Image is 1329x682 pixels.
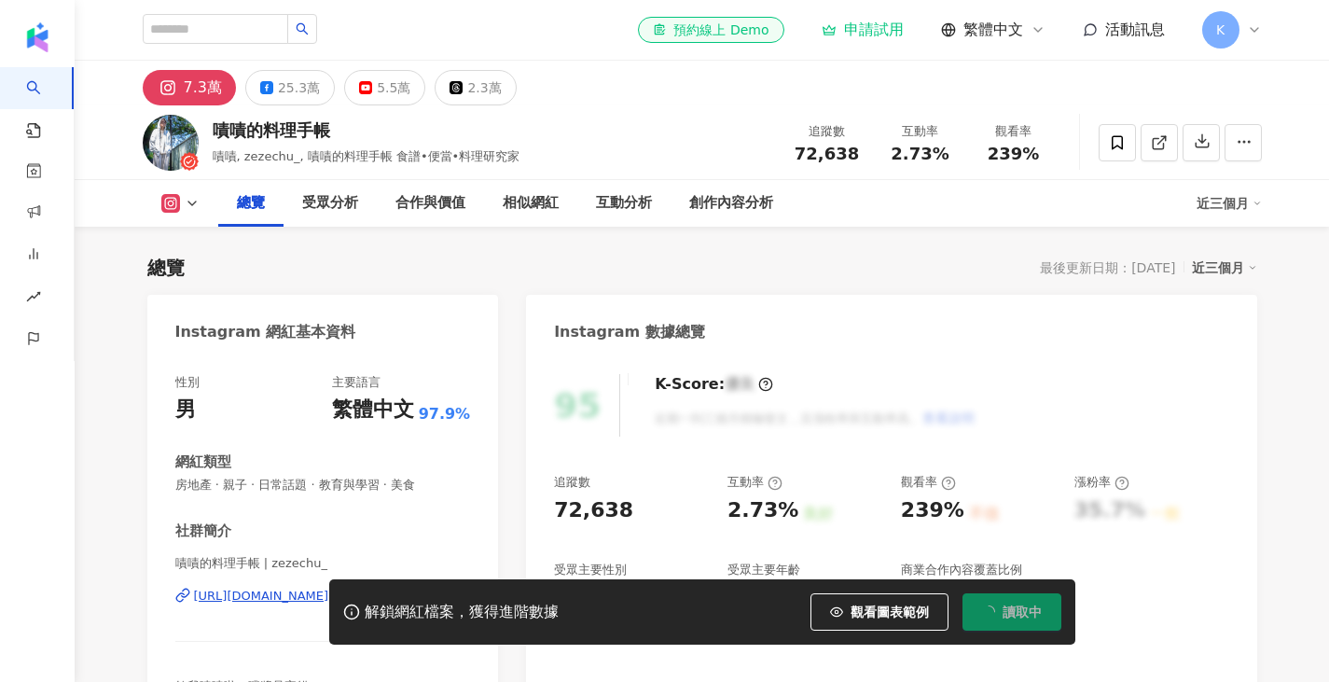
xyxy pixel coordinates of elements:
[554,474,590,491] div: 追蹤數
[302,192,358,215] div: 受眾分析
[963,20,1023,40] span: 繁體中文
[554,496,633,525] div: 72,638
[1003,605,1042,619] span: 讀取中
[978,122,1049,141] div: 觀看率
[638,17,783,43] a: 預約線上 Demo
[727,474,782,491] div: 互動率
[1105,21,1165,38] span: 活動訊息
[554,562,627,578] div: 受眾主要性別
[727,496,798,525] div: 2.73%
[885,122,956,141] div: 互動率
[982,605,995,619] span: loading
[377,75,410,101] div: 5.5萬
[237,192,265,215] div: 總覽
[851,605,929,619] span: 觀看圖表範例
[1192,256,1257,280] div: 近三個月
[344,70,425,105] button: 5.5萬
[596,192,652,215] div: 互動分析
[1216,20,1225,40] span: K
[143,70,236,105] button: 7.3萬
[184,75,222,101] div: 7.3萬
[175,452,231,472] div: 網紅類型
[901,474,956,491] div: 觀看率
[419,404,471,425] span: 97.9%
[245,70,335,105] button: 25.3萬
[175,322,356,342] div: Instagram 網紅基本資料
[26,67,63,140] a: search
[988,145,1040,163] span: 239%
[213,118,520,142] div: 嘖嘖的料理手帳
[332,374,381,391] div: 主要語言
[365,603,559,622] div: 解鎖網紅檔案，獲得進階數據
[143,115,199,171] img: KOL Avatar
[1074,474,1129,491] div: 漲粉率
[296,22,309,35] span: search
[213,149,520,163] span: 嘖嘖, zezechu_, 嘖嘖的料理手帳 食譜•便當•料理研究家
[689,192,773,215] div: 創作內容分析
[435,70,516,105] button: 2.3萬
[554,322,705,342] div: Instagram 數據總覽
[26,278,41,320] span: rise
[810,593,948,631] button: 觀看圖表範例
[901,496,964,525] div: 239%
[792,122,863,141] div: 追蹤數
[1197,188,1262,218] div: 近三個月
[727,562,800,578] div: 受眾主要年齡
[962,593,1061,631] button: 讀取中
[901,562,1022,578] div: 商業合作內容覆蓋比例
[655,374,773,395] div: K-Score :
[175,522,231,541] div: 社群簡介
[22,22,52,52] img: logo icon
[175,555,471,572] span: 嘖嘖的料理手帳 | zezechu_
[503,192,559,215] div: 相似網紅
[653,21,768,39] div: 預約線上 Demo
[147,255,185,281] div: 總覽
[278,75,320,101] div: 25.3萬
[891,145,948,163] span: 2.73%
[795,144,859,163] span: 72,638
[175,374,200,391] div: 性別
[1040,260,1175,275] div: 最後更新日期：[DATE]
[467,75,501,101] div: 2.3萬
[332,396,414,425] div: 繁體中文
[175,396,196,425] div: 男
[395,192,465,215] div: 合作與價值
[822,21,904,39] a: 申請試用
[175,477,471,494] span: 房地產 · 親子 · 日常話題 · 教育與學習 · 美食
